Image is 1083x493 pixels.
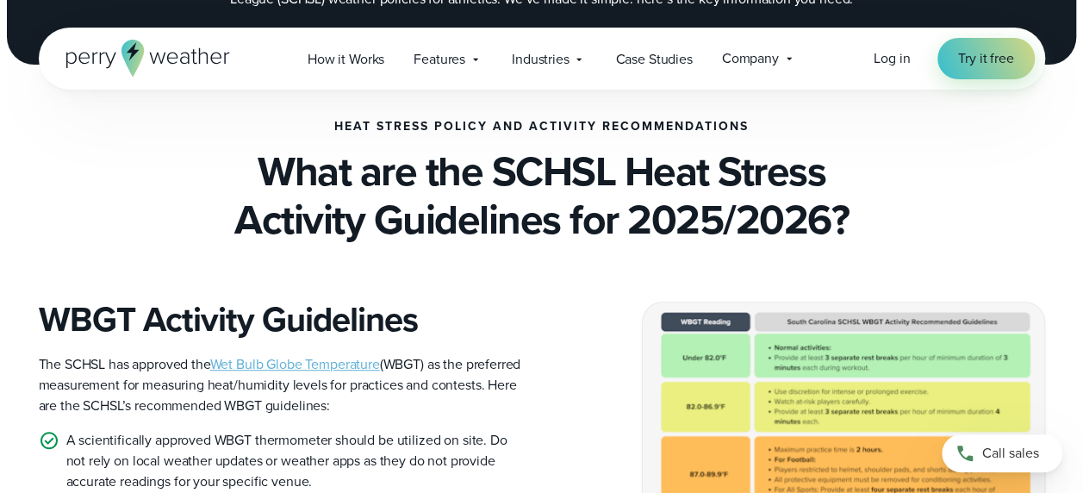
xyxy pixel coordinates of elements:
[722,48,779,69] span: Company
[414,49,465,70] span: Features
[874,48,910,68] span: Log in
[615,49,692,70] span: Case Studies
[601,41,706,77] a: Case Studies
[874,48,910,69] a: Log in
[937,38,1034,79] a: Try it free
[512,49,570,70] span: Industries
[308,49,384,70] span: How it Works
[958,48,1013,69] span: Try it free
[39,147,1045,244] h2: What are the SCHSL Heat Stress Activity Guidelines for 2025/2026?
[982,443,1039,464] span: Call sales
[293,41,399,77] a: How it Works
[39,354,521,415] span: The SCHSL has approved the (WBGT) as the preferred measurement for measuring heat/humidity levels...
[942,434,1062,472] a: Call sales
[210,354,380,374] a: Wet Bulb Globe Temperature
[334,120,749,134] h3: Heat Stress Policy and Activity Recommendations
[39,299,528,340] h3: WBGT Activity Guidelines
[66,430,528,492] p: A scientifically approved WBGT thermometer should be utilized on site. Do not rely on local weath...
